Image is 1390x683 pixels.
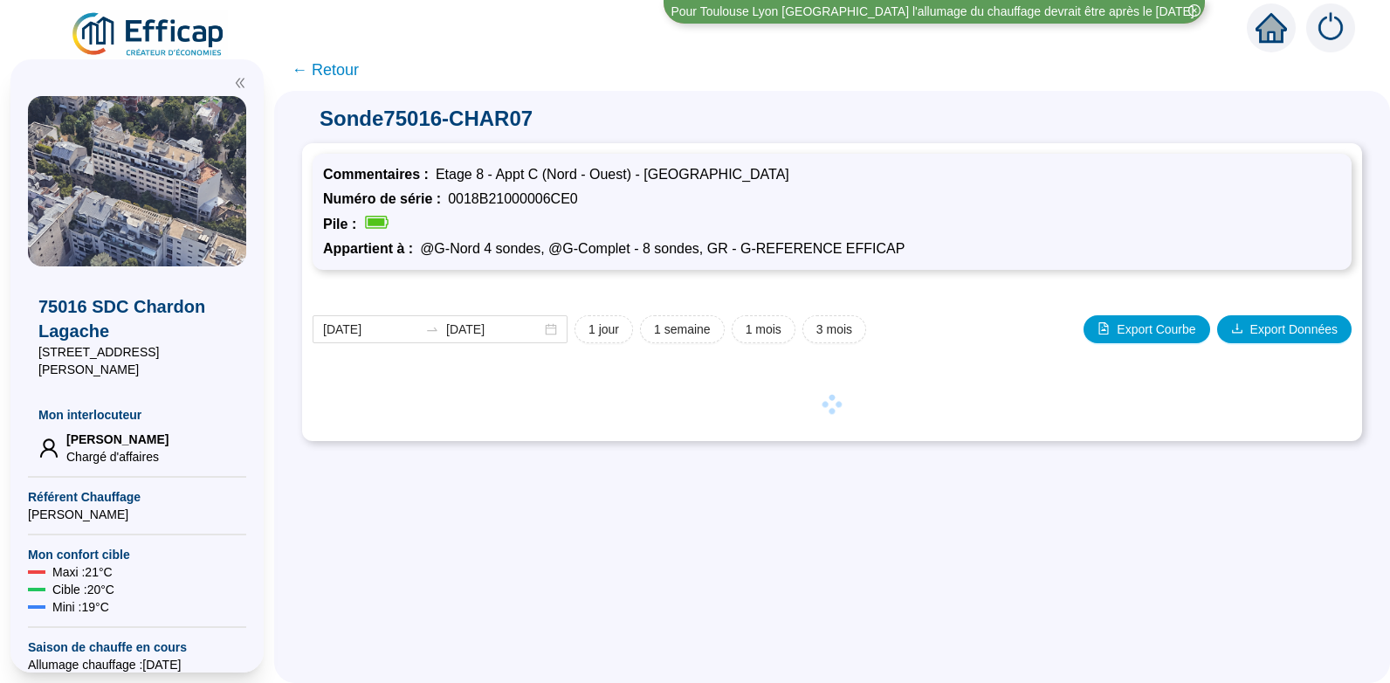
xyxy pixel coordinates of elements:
span: 1 semaine [654,321,711,339]
span: close-circle [1188,4,1201,17]
span: Numéro de série : [323,191,448,206]
span: Export Données [1250,321,1338,339]
span: Commentaires : [323,167,436,182]
span: download [1231,322,1243,335]
span: Appartient à : [323,241,420,256]
img: alerts [1306,3,1355,52]
button: 1 semaine [640,315,725,343]
span: Export Courbe [1117,321,1195,339]
button: 1 mois [732,315,795,343]
span: user [38,438,59,459]
span: Chargé d'affaires [66,448,169,466]
span: file-image [1098,322,1110,335]
button: 1 jour [575,315,633,343]
input: Date de début [323,321,418,339]
span: Sonde 75016-CHAR07 [302,105,1362,133]
button: 3 mois [802,315,866,343]
span: swap-right [425,322,439,336]
span: [STREET_ADDRESS][PERSON_NAME] [38,343,236,378]
span: Maxi : 21 °C [52,563,113,581]
span: 3 mois [816,321,852,339]
span: Allumage chauffage : [DATE] [28,656,246,673]
span: [PERSON_NAME] [28,506,246,523]
span: Cible : 20 °C [52,581,114,598]
span: ← Retour [292,58,359,82]
span: @G-Nord 4 sondes, @G-Complet - 8 sondes, GR - G-REFERENCE EFFICAP [420,241,905,256]
span: 1 jour [588,321,619,339]
span: Mon interlocuteur [38,406,236,424]
span: Mon confort cible [28,546,246,563]
span: [PERSON_NAME] [66,431,169,448]
span: 75016 SDC Chardon Lagache [38,294,236,343]
span: Etage 8 - Appt C (Nord - Ouest) - [GEOGRAPHIC_DATA] [436,167,789,182]
button: Export Données [1217,315,1352,343]
span: Pile : [323,217,363,231]
span: Mini : 19 °C [52,598,109,616]
span: home [1256,12,1287,44]
span: Référent Chauffage [28,488,246,506]
button: Export Courbe [1084,315,1209,343]
span: 0018B21000006CE0 [448,191,578,206]
span: 1 mois [746,321,781,339]
div: Pour Toulouse Lyon [GEOGRAPHIC_DATA] l'allumage du chauffage devrait être après le [DATE]. [671,3,1197,21]
img: efficap energie logo [70,10,228,59]
span: Saison de chauffe en cours [28,638,246,656]
input: Date de fin [446,321,541,339]
span: to [425,322,439,336]
span: double-left [234,77,246,89]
